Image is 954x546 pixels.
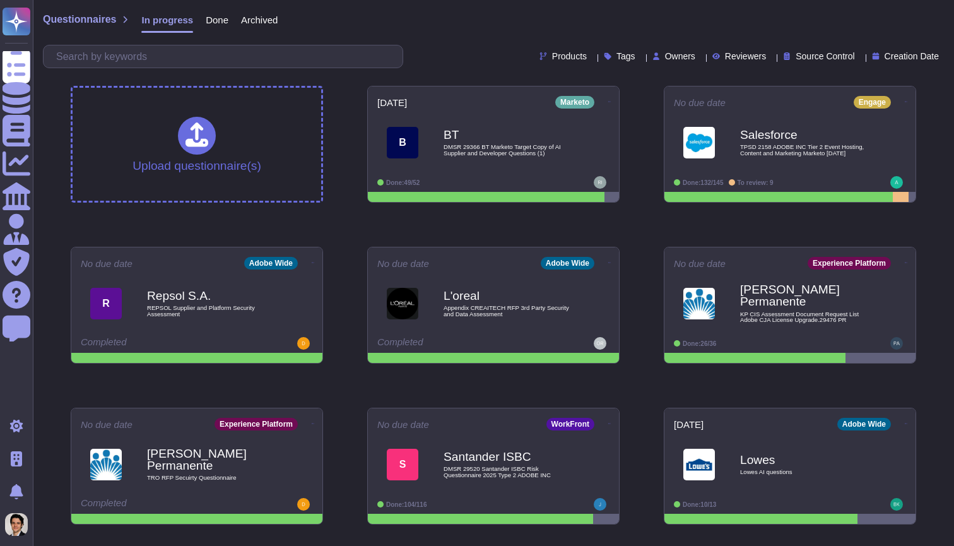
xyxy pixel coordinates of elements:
[683,501,716,508] span: Done: 10/13
[387,288,418,319] img: Logo
[890,337,903,350] img: user
[241,15,278,25] span: Archived
[683,340,716,347] span: Done: 26/36
[386,179,420,186] span: Done: 49/52
[444,466,570,478] span: DMSR 29520 Santander ISBC Risk Questionnaire 2025 Type 2 ADOBE INC
[5,513,28,536] img: user
[837,418,891,430] div: Adobe Wide
[674,420,704,429] span: [DATE]
[81,420,132,429] span: No due date
[616,52,635,61] span: Tags
[90,288,122,319] div: R
[854,96,891,109] div: Engage
[665,52,695,61] span: Owners
[215,418,298,430] div: Experience Platform
[147,305,273,317] span: REPSOL Supplier and Platform Security Assessment
[546,418,594,430] div: WorkFront
[444,144,570,156] span: DMSR 29366 BT Marketo Target Copy of AI Supplier and Developer Questions (1)
[683,449,715,480] img: Logo
[377,420,429,429] span: No due date
[444,290,570,302] b: L'oreal
[740,454,866,466] b: Lowes
[444,305,570,317] span: Appendix CREAITECH RFP 3rd Party Security and Data Assessment
[555,96,594,109] div: Marketo
[132,117,261,172] div: Upload questionnaire(s)
[377,337,532,350] div: Completed
[297,337,310,350] img: user
[147,475,273,481] span: TRO RFP Secuirty Questionnaire
[552,52,587,61] span: Products
[444,129,570,141] b: BT
[206,15,228,25] span: Done
[387,449,418,480] div: S
[3,511,37,538] button: user
[740,283,866,307] b: [PERSON_NAME] Permanente
[541,257,594,270] div: Adobe Wide
[740,469,866,475] span: Lowes AI questions
[808,257,891,270] div: Experience Platform
[81,337,235,350] div: Completed
[740,129,866,141] b: Salesforce
[81,259,132,268] span: No due date
[674,98,726,107] span: No due date
[387,127,418,158] div: B
[683,127,715,158] img: Logo
[377,259,429,268] span: No due date
[141,15,193,25] span: In progress
[147,290,273,302] b: Repsol S.A.
[147,448,273,472] b: [PERSON_NAME] Permanente
[740,144,866,156] span: TPSD 2158 ADOBE INC Tier 2 Event Hosting, Content and Marketing Marketo [DATE]
[594,498,606,511] img: user
[683,288,715,319] img: Logo
[738,179,774,186] span: To review: 9
[683,179,724,186] span: Done: 132/145
[885,52,939,61] span: Creation Date
[377,98,407,107] span: [DATE]
[796,52,854,61] span: Source Control
[43,15,116,25] span: Questionnaires
[50,45,403,68] input: Search by keywords
[386,501,427,508] span: Done: 104/116
[594,337,606,350] img: user
[890,176,903,189] img: user
[297,498,310,511] img: user
[674,259,726,268] span: No due date
[444,451,570,463] b: Santander ISBC
[890,498,903,511] img: user
[244,257,298,270] div: Adobe Wide
[725,52,766,61] span: Reviewers
[81,498,235,511] div: Completed
[740,311,866,323] span: KP CIS Assessment Document Request List Adobe CJA License Upgrade.29476 PR
[90,449,122,480] img: Logo
[594,176,606,189] img: user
